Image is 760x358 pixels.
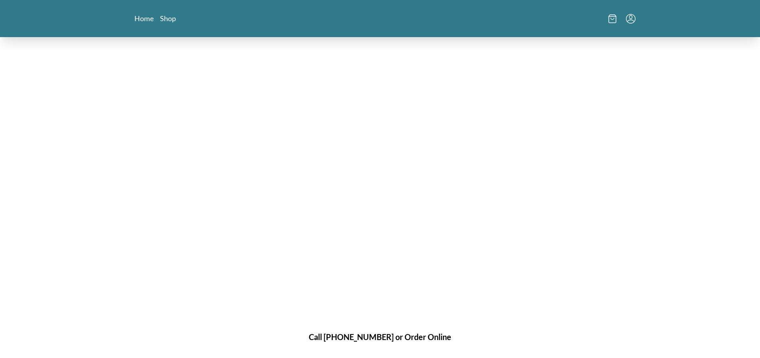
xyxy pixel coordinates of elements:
[356,6,404,31] a: Logo
[356,6,404,28] img: logo
[160,14,176,23] a: Shop
[626,14,636,24] button: Menu
[134,14,154,23] a: Home
[144,331,616,343] h1: Call [PHONE_NUMBER] or Order Online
